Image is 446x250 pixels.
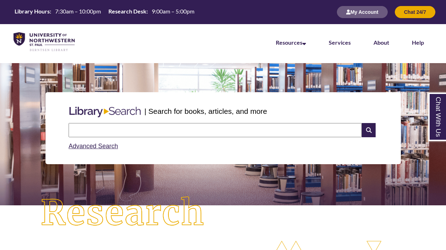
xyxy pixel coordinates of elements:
[395,6,435,18] button: Chat 24/7
[337,9,388,15] a: My Account
[69,143,118,150] a: Advanced Search
[22,178,223,248] img: Research
[152,8,194,15] span: 9:00am – 5:00pm
[395,9,435,15] a: Chat 24/7
[329,39,351,46] a: Services
[276,39,306,46] a: Resources
[12,7,52,15] th: Library Hours:
[362,123,375,137] i: Search
[337,6,388,18] button: My Account
[66,104,144,120] img: Libary Search
[106,7,149,15] th: Research Desk:
[12,7,197,16] table: Hours Today
[55,8,101,15] span: 7:30am – 10:00pm
[412,39,424,46] a: Help
[14,32,75,52] img: UNWSP Library Logo
[374,39,389,46] a: About
[12,7,197,17] a: Hours Today
[144,106,267,117] p: | Search for books, articles, and more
